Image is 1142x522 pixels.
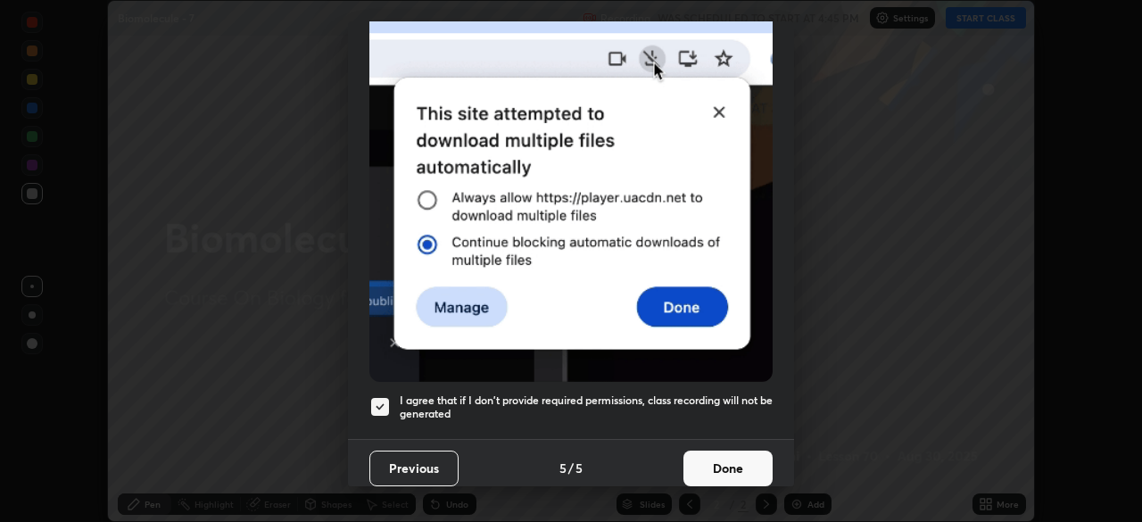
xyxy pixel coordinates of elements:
[568,459,574,477] h4: /
[400,394,773,421] h5: I agree that if I don't provide required permissions, class recording will not be generated
[575,459,583,477] h4: 5
[683,451,773,486] button: Done
[369,451,459,486] button: Previous
[559,459,567,477] h4: 5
